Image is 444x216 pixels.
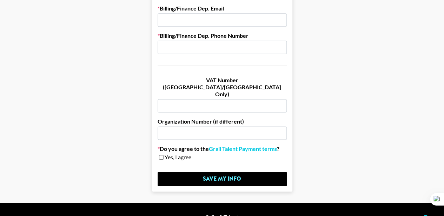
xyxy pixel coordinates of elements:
[158,145,287,152] label: Do you agree to the ?
[165,154,191,161] span: Yes, I agree
[209,145,277,152] a: Grail Talent Payment terms
[158,172,287,186] input: Save My Info
[158,5,287,12] label: Billing/Finance Dep. Email
[158,77,287,98] label: VAT Number ([GEOGRAPHIC_DATA]/[GEOGRAPHIC_DATA] Only)
[158,118,287,125] label: Organization Number (if different)
[158,32,287,39] label: Billing/Finance Dep. Phone Number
